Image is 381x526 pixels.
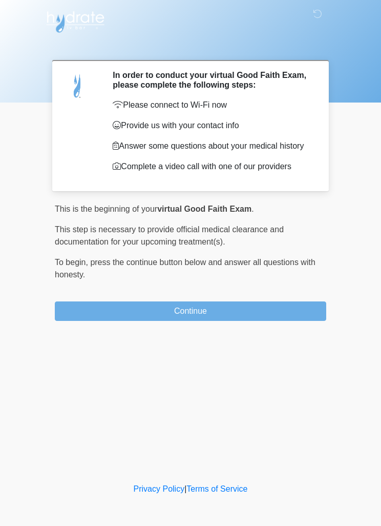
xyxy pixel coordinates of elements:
a: Privacy Policy [134,484,185,493]
strong: virtual Good Faith Exam [157,205,251,213]
img: Agent Avatar [62,70,93,101]
span: . [251,205,253,213]
p: Answer some questions about your medical history [113,140,311,152]
span: This is the beginning of your [55,205,157,213]
p: Provide us with your contact info [113,119,311,132]
a: | [184,484,186,493]
p: Please connect to Wi-Fi now [113,99,311,111]
span: This step is necessary to provide official medical clearance and documentation for your upcoming ... [55,225,284,246]
h2: In order to conduct your virtual Good Faith Exam, please complete the following steps: [113,70,311,90]
p: Complete a video call with one of our providers [113,160,311,173]
span: To begin, [55,258,90,267]
span: press the continue button below and answer all questions with honesty. [55,258,315,279]
a: Terms of Service [186,484,247,493]
img: Hydrate IV Bar - Chandler Logo [45,8,106,33]
button: Continue [55,301,326,321]
h1: ‎ ‎ [47,37,334,56]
